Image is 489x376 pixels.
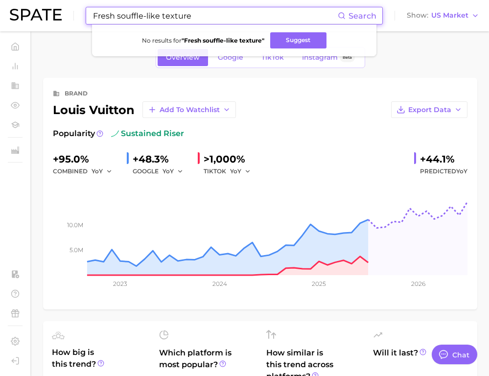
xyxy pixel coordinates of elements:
[204,165,257,177] div: TIKTOK
[53,151,119,167] div: +95.0%
[294,49,363,66] a: InstagramBeta
[92,167,103,175] span: YoY
[10,9,62,21] img: SPATE
[212,280,227,287] tspan: 2024
[407,13,428,18] span: Show
[53,165,119,177] div: combined
[411,280,425,287] tspan: 2026
[52,347,147,371] span: How big is this trend?
[163,167,174,175] span: YoY
[420,165,467,177] span: Predicted
[163,165,184,177] button: YoY
[204,153,245,165] span: >1,000%
[113,280,127,287] tspan: 2023
[111,130,119,138] img: sustained riser
[312,280,326,287] tspan: 2025
[253,49,292,66] a: TikTok
[111,128,184,140] span: sustained riser
[373,347,468,371] span: Will it last?
[261,53,284,62] span: TikTok
[160,106,220,114] span: Add to Watchlist
[302,53,338,62] span: Instagram
[431,13,468,18] span: US Market
[210,49,252,66] a: Google
[133,165,190,177] div: GOOGLE
[230,167,241,175] span: YoY
[182,37,264,44] strong: " Fresh souffle-like texture "
[8,353,23,368] a: Log out. Currently logged in with e-mail yumi.toki@spate.nyc.
[456,167,467,175] span: YoY
[349,11,376,21] span: Search
[133,151,190,167] div: +48.3%
[218,53,243,62] span: Google
[92,7,338,24] input: Search here for a brand, industry, or ingredient
[420,151,467,167] div: +44.1%
[92,165,113,177] button: YoY
[65,88,88,99] div: brand
[166,53,200,62] span: Overview
[391,101,467,118] button: Export Data
[230,165,251,177] button: YoY
[142,101,236,118] button: Add to Watchlist
[53,101,236,118] div: louis vuitton
[404,9,482,22] button: ShowUS Market
[158,49,208,66] a: Overview
[142,37,264,44] span: No results for
[408,106,451,114] span: Export Data
[270,32,326,48] button: Suggest
[53,128,95,140] span: Popularity
[343,53,352,62] span: Beta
